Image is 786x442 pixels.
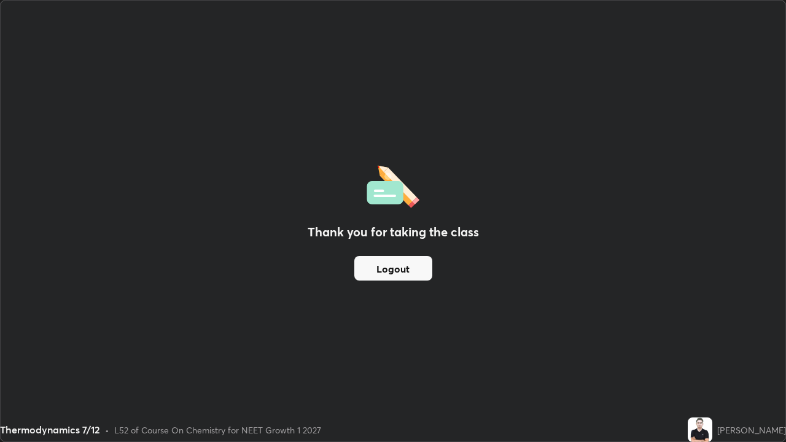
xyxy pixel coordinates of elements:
h2: Thank you for taking the class [308,223,479,241]
div: L52 of Course On Chemistry for NEET Growth 1 2027 [114,424,321,436]
button: Logout [354,256,432,281]
div: [PERSON_NAME] [717,424,786,436]
img: offlineFeedback.1438e8b3.svg [367,161,419,208]
div: • [105,424,109,436]
img: 07289581f5164c24b1d22cb8169adb0f.jpg [688,417,712,442]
